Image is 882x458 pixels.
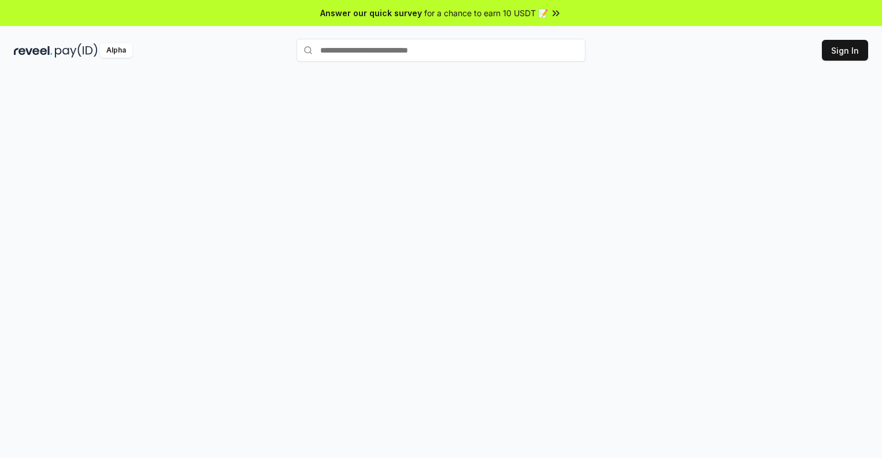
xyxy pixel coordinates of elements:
[822,40,868,61] button: Sign In
[55,43,98,58] img: pay_id
[424,7,548,19] span: for a chance to earn 10 USDT 📝
[100,43,132,58] div: Alpha
[14,43,53,58] img: reveel_dark
[320,7,422,19] span: Answer our quick survey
